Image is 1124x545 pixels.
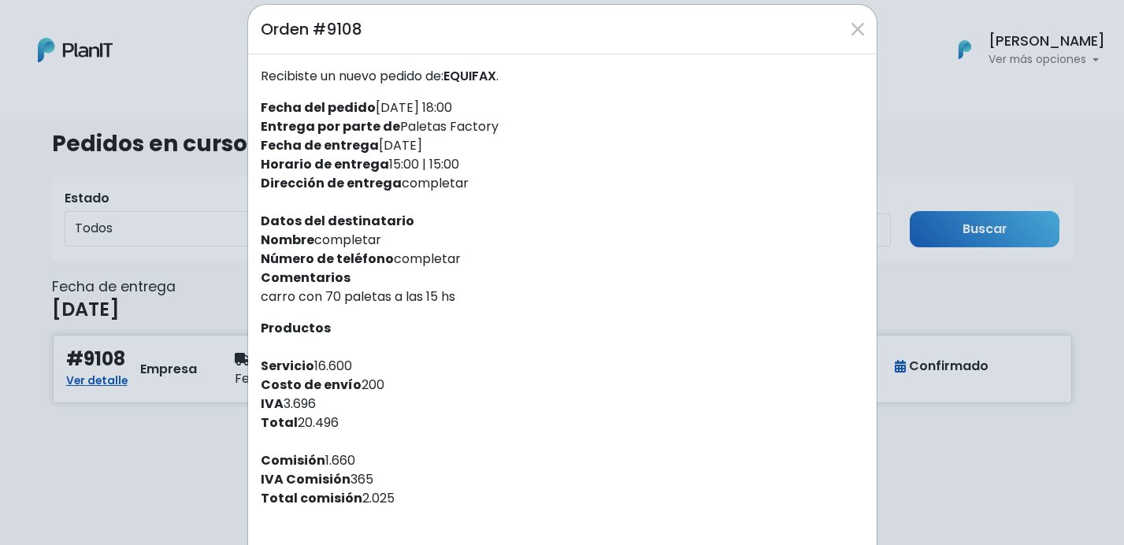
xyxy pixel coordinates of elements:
strong: Número de teléfono [261,250,394,268]
strong: Dirección de entrega [261,174,402,192]
strong: IVA [261,395,284,413]
strong: Nombre [261,231,314,249]
button: Close [845,17,870,42]
strong: Comentarios [261,269,351,287]
strong: Fecha de entrega [261,136,379,154]
strong: Productos [261,319,331,337]
h5: Orden #9108 [261,17,362,41]
strong: Datos del destinatario [261,212,414,230]
p: carro con 70 paletas a las 15 hs [261,287,864,306]
strong: Total [261,413,298,432]
strong: Entrega por parte de [261,117,400,135]
label: Paletas Factory [261,117,499,136]
strong: Servicio [261,357,314,375]
strong: Fecha del pedido [261,98,376,117]
span: EQUIFAX [443,67,496,85]
strong: Horario de entrega [261,155,389,173]
strong: Total comisión [261,489,362,507]
strong: Costo de envío [261,376,362,394]
div: ¿Necesitás ayuda? [81,15,227,46]
strong: IVA Comisión [261,470,351,488]
p: Recibiste un nuevo pedido de: . [261,67,864,86]
strong: Comisión [261,451,325,469]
